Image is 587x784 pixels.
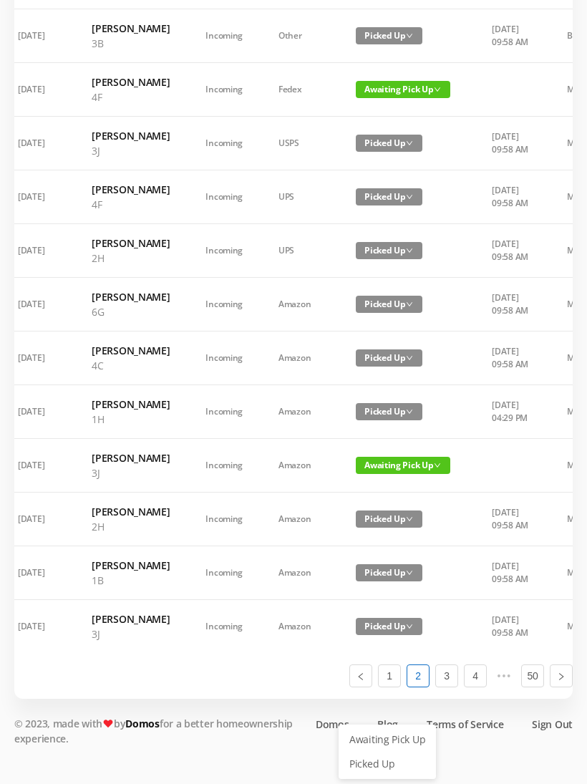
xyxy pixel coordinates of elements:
[406,569,413,576] i: icon: down
[125,717,160,730] a: Domos
[261,600,338,653] td: Amazon
[92,358,170,373] p: 4C
[92,89,170,105] p: 4F
[356,672,365,681] i: icon: left
[356,564,422,581] span: Picked Up
[356,349,422,367] span: Picked Up
[406,408,413,415] i: icon: down
[188,63,261,117] td: Incoming
[434,462,441,469] i: icon: down
[356,81,450,98] span: Awaiting Pick Up
[188,600,261,653] td: Incoming
[378,664,401,687] li: 1
[474,546,549,600] td: [DATE] 09:58 AM
[474,117,549,170] td: [DATE] 09:58 AM
[92,182,170,197] h6: [PERSON_NAME]
[406,32,413,39] i: icon: down
[188,546,261,600] td: Incoming
[356,457,450,474] span: Awaiting Pick Up
[356,188,422,205] span: Picked Up
[92,558,170,573] h6: [PERSON_NAME]
[356,618,422,635] span: Picked Up
[188,9,261,63] td: Incoming
[406,516,413,523] i: icon: down
[474,493,549,546] td: [DATE] 09:58 AM
[261,278,338,331] td: Amazon
[188,331,261,385] td: Incoming
[261,439,338,493] td: Amazon
[261,493,338,546] td: Amazon
[406,354,413,362] i: icon: down
[356,135,422,152] span: Picked Up
[474,385,549,439] td: [DATE] 04:29 PM
[92,251,170,266] p: 2H
[261,331,338,385] td: Amazon
[92,36,170,51] p: 3B
[92,143,170,158] p: 3J
[521,664,544,687] li: 50
[436,665,457,687] a: 3
[406,623,413,630] i: icon: down
[261,224,338,278] td: UPS
[474,9,549,63] td: [DATE] 09:58 AM
[493,664,515,687] li: Next 5 Pages
[92,197,170,212] p: 4F
[92,128,170,143] h6: [PERSON_NAME]
[474,331,549,385] td: [DATE] 09:58 AM
[427,717,503,732] a: Terms of Service
[356,296,422,313] span: Picked Up
[356,403,422,420] span: Picked Up
[92,343,170,358] h6: [PERSON_NAME]
[474,278,549,331] td: [DATE] 09:58 AM
[188,117,261,170] td: Incoming
[92,289,170,304] h6: [PERSON_NAME]
[550,664,573,687] li: Next Page
[261,170,338,224] td: UPS
[92,626,170,642] p: 3J
[522,665,543,687] a: 50
[434,86,441,93] i: icon: down
[406,247,413,254] i: icon: down
[435,664,458,687] li: 3
[356,27,422,44] span: Picked Up
[464,664,487,687] li: 4
[188,224,261,278] td: Incoming
[349,664,372,687] li: Previous Page
[261,9,338,63] td: Other
[92,611,170,626] h6: [PERSON_NAME]
[407,664,430,687] li: 2
[188,278,261,331] td: Incoming
[92,304,170,319] p: 6G
[14,716,301,746] p: © 2023, made with by for a better homeownership experience.
[379,665,400,687] a: 1
[341,728,434,751] a: Awaiting Pick Up
[377,717,398,732] a: Blog
[532,717,573,732] a: Sign Out
[261,117,338,170] td: USPS
[356,242,422,259] span: Picked Up
[406,301,413,308] i: icon: down
[493,664,515,687] span: •••
[92,397,170,412] h6: [PERSON_NAME]
[188,385,261,439] td: Incoming
[92,236,170,251] h6: [PERSON_NAME]
[557,672,566,681] i: icon: right
[92,450,170,465] h6: [PERSON_NAME]
[188,170,261,224] td: Incoming
[188,493,261,546] td: Incoming
[341,752,434,775] a: Picked Up
[92,21,170,36] h6: [PERSON_NAME]
[92,519,170,534] p: 2H
[474,224,549,278] td: [DATE] 09:58 AM
[356,510,422,528] span: Picked Up
[92,504,170,519] h6: [PERSON_NAME]
[465,665,486,687] a: 4
[261,385,338,439] td: Amazon
[92,465,170,480] p: 3J
[406,140,413,147] i: icon: down
[92,573,170,588] p: 1B
[474,170,549,224] td: [DATE] 09:58 AM
[188,439,261,493] td: Incoming
[407,665,429,687] a: 2
[92,74,170,89] h6: [PERSON_NAME]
